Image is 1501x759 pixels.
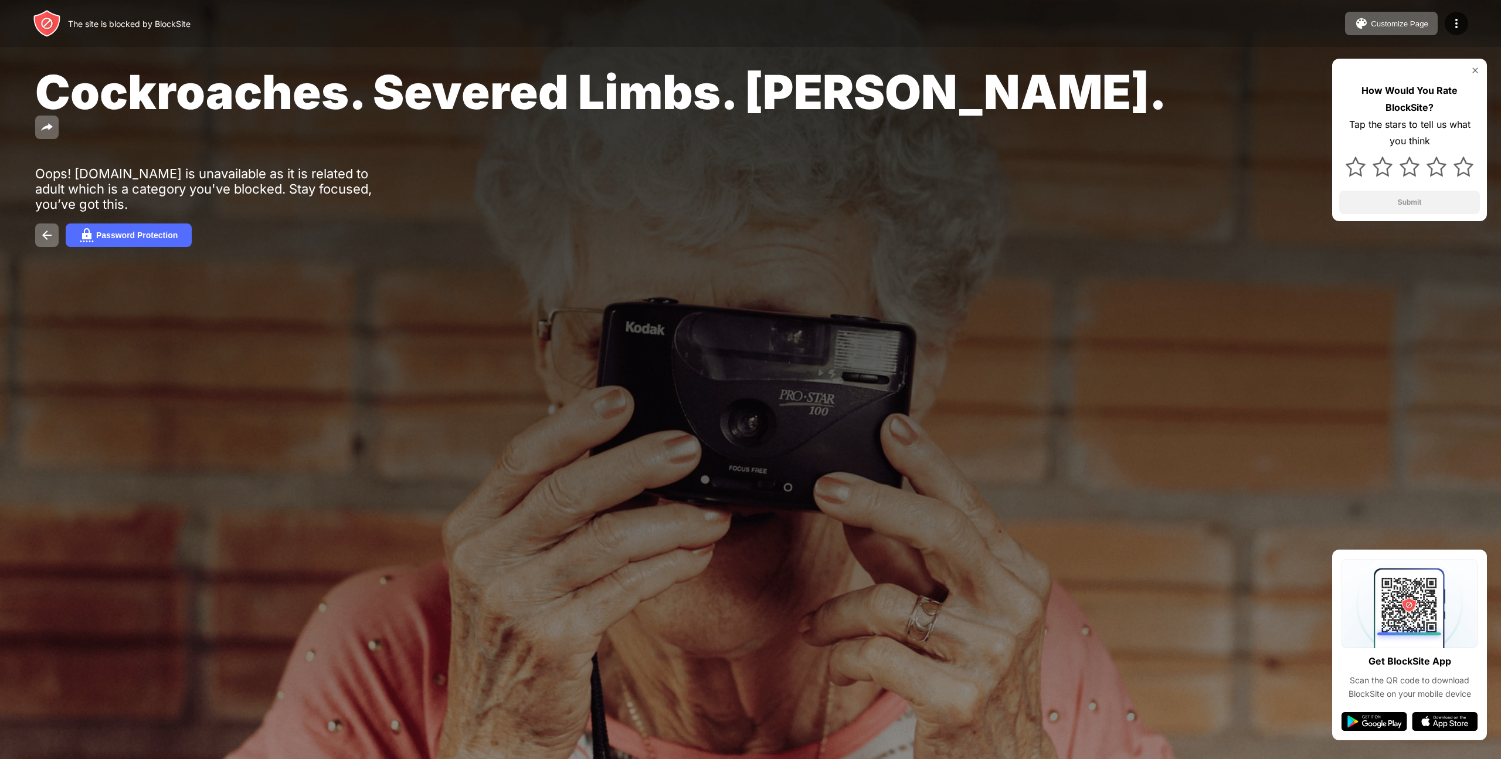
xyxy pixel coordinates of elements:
[1346,157,1366,177] img: star.svg
[1342,712,1407,731] img: google-play.svg
[1371,19,1428,28] div: Customize Page
[40,120,54,134] img: share.svg
[1400,157,1420,177] img: star.svg
[96,231,178,240] div: Password Protection
[1342,674,1478,700] div: Scan the QR code to download BlockSite on your mobile device
[35,166,398,212] div: Oops! [DOMAIN_NAME] is unavailable as it is related to adult which is a category you've blocked. ...
[1471,66,1480,75] img: rate-us-close.svg
[1339,191,1480,214] button: Submit
[1345,12,1438,35] button: Customize Page
[1368,653,1451,670] div: Get BlockSite App
[1354,16,1368,31] img: pallet.svg
[40,228,54,242] img: back.svg
[1412,712,1478,731] img: app-store.svg
[33,9,61,38] img: header-logo.svg
[1339,82,1480,116] div: How Would You Rate BlockSite?
[1373,157,1393,177] img: star.svg
[35,63,1167,120] span: Cockroaches. Severed Limbs. [PERSON_NAME].
[80,228,94,242] img: password.svg
[1454,157,1473,177] img: star.svg
[66,223,192,247] button: Password Protection
[1342,559,1478,648] img: qrcode.svg
[1427,157,1446,177] img: star.svg
[1339,116,1480,150] div: Tap the stars to tell us what you think
[68,19,191,29] div: The site is blocked by BlockSite
[1449,16,1463,31] img: menu-icon.svg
